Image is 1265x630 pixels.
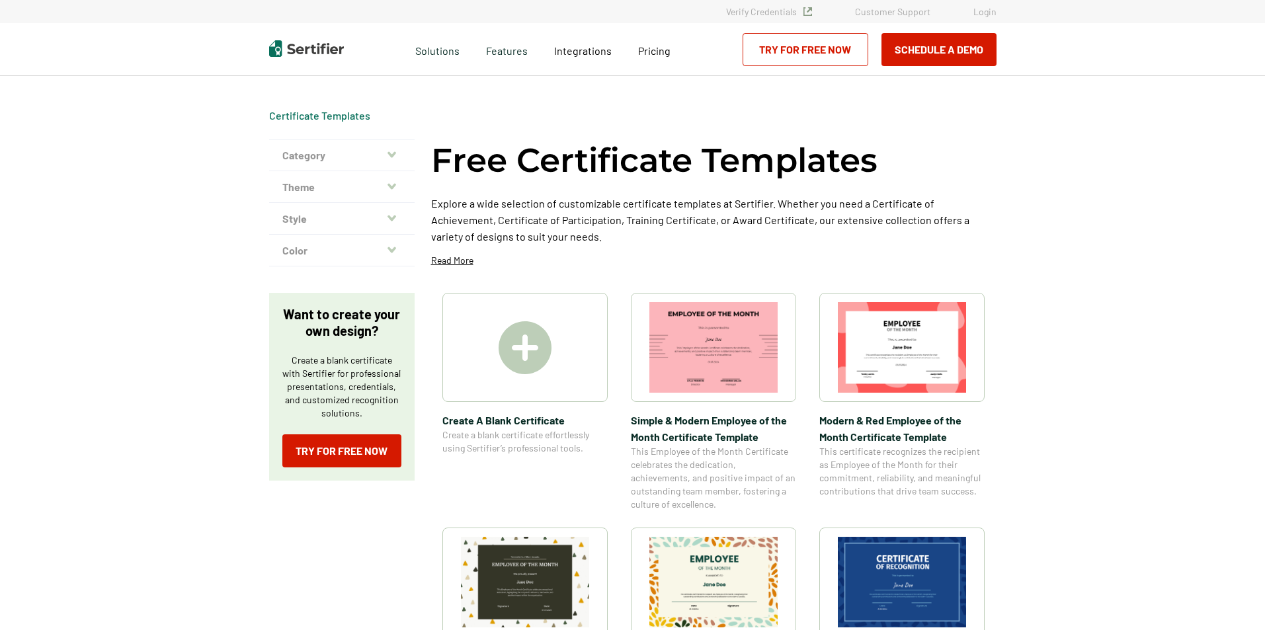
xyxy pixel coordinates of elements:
button: Style [269,203,415,235]
p: Want to create your own design? [282,306,401,339]
span: Integrations [554,44,612,57]
img: Modern & Red Employee of the Month Certificate Template [838,302,966,393]
img: Simple & Colorful Employee of the Month Certificate Template [461,537,589,627]
img: Create A Blank Certificate [499,321,551,374]
button: Color [269,235,415,266]
span: This certificate recognizes the recipient as Employee of the Month for their commitment, reliabil... [819,445,985,498]
button: Category [269,139,415,171]
a: Modern & Red Employee of the Month Certificate TemplateModern & Red Employee of the Month Certifi... [819,293,985,511]
span: This Employee of the Month Certificate celebrates the dedication, achievements, and positive impa... [631,445,796,511]
span: Pricing [638,44,671,57]
a: Pricing [638,41,671,58]
a: Certificate Templates [269,109,370,122]
a: Try for Free Now [282,434,401,467]
img: Simple & Modern Employee of the Month Certificate Template [649,302,778,393]
img: Verified [803,7,812,16]
span: Solutions [415,41,460,58]
span: Simple & Modern Employee of the Month Certificate Template [631,412,796,445]
a: Login [973,6,997,17]
span: Features [486,41,528,58]
a: Verify Credentials [726,6,812,17]
img: Modern Dark Blue Employee of the Month Certificate Template [838,537,966,627]
button: Theme [269,171,415,203]
span: Create A Blank Certificate [442,412,608,428]
a: Simple & Modern Employee of the Month Certificate TemplateSimple & Modern Employee of the Month C... [631,293,796,511]
span: Create a blank certificate effortlessly using Sertifier’s professional tools. [442,428,608,455]
h1: Free Certificate Templates [431,139,877,182]
img: Simple and Patterned Employee of the Month Certificate Template [649,537,778,627]
span: Modern & Red Employee of the Month Certificate Template [819,412,985,445]
a: Integrations [554,41,612,58]
p: Read More [431,254,473,267]
div: Breadcrumb [269,109,370,122]
a: Customer Support [855,6,930,17]
img: Sertifier | Digital Credentialing Platform [269,40,344,57]
a: Try for Free Now [743,33,868,66]
p: Create a blank certificate with Sertifier for professional presentations, credentials, and custom... [282,354,401,420]
p: Explore a wide selection of customizable certificate templates at Sertifier. Whether you need a C... [431,195,997,245]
